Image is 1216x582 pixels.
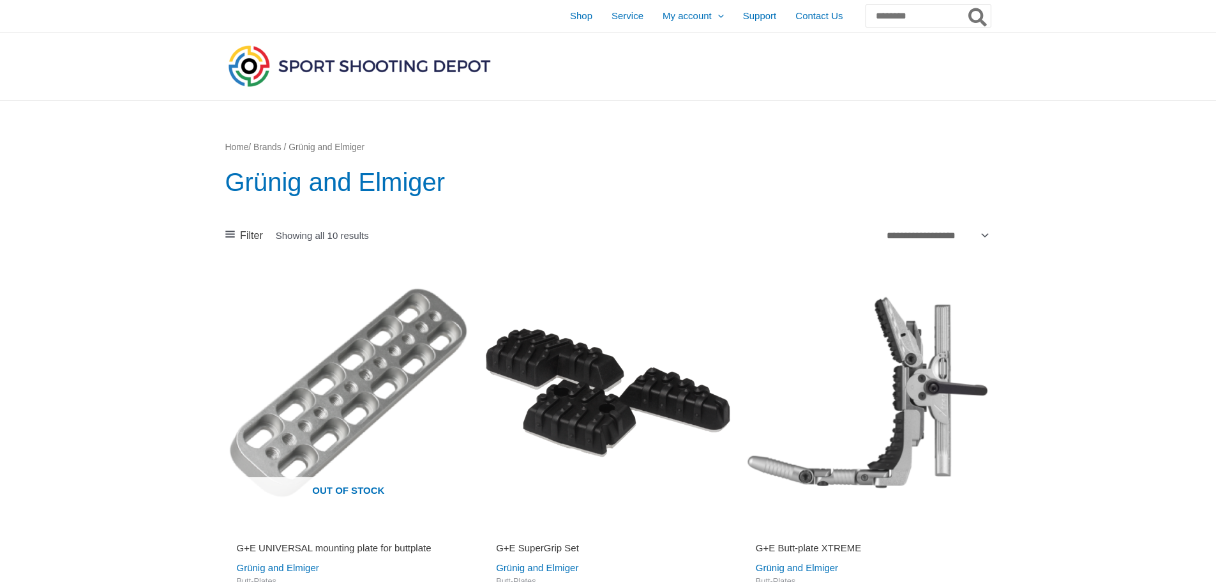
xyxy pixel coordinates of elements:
[225,269,472,516] img: UNIVERSAL mounting plate
[237,524,461,539] iframe: Customer reviews powered by Trustpilot
[225,164,991,200] h1: Grünig and Elmiger
[235,477,463,507] span: Out of stock
[756,542,980,555] h2: G+E Butt-plate XTREME
[496,542,720,555] h2: G+E SuperGrip Set
[756,524,980,539] iframe: Customer reviews powered by Trustpilot
[225,42,493,89] img: Sport Shooting Depot
[237,542,461,555] h2: G+E UNIVERSAL mounting plate for buttplate
[237,542,461,559] a: G+E UNIVERSAL mounting plate for buttplate
[225,226,263,245] a: Filter
[225,142,249,152] a: Home
[237,562,319,573] a: Grünig and Elmiger
[496,542,720,559] a: G+E SuperGrip Set
[240,226,263,245] span: Filter
[484,269,732,516] img: G+E SuperGrip Set
[225,269,472,516] a: Out of stock
[225,139,991,156] nav: Breadcrumb
[496,562,578,573] a: Grünig and Elmiger
[756,542,980,559] a: G+E Butt-plate XTREME
[966,5,991,27] button: Search
[756,562,838,573] a: Grünig and Elmiger
[496,524,720,539] iframe: Customer reviews powered by Trustpilot
[276,231,369,240] p: Showing all 10 results
[744,269,991,516] img: G+E Butt-plate XTREME
[882,226,991,245] select: Shop order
